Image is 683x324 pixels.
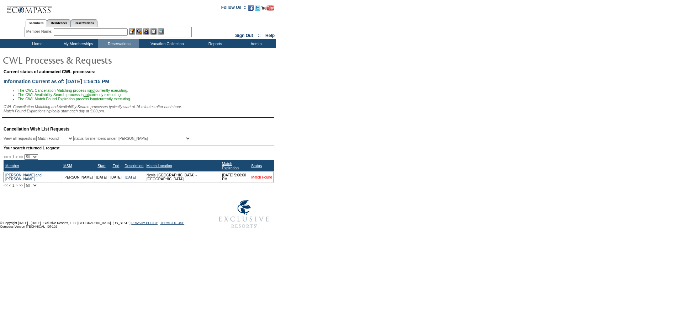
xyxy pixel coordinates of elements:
[9,183,11,187] span: <
[261,5,274,11] img: Subscribe to our YouTube Channel
[235,39,276,48] td: Admin
[146,164,172,168] a: Match Location
[160,221,185,225] a: TERMS OF USE
[4,145,274,150] div: Your search returned 1 request
[235,33,253,38] a: Sign Out
[4,155,8,159] span: <<
[125,175,136,179] a: [DATE]
[19,183,23,187] span: >>
[97,164,106,168] a: Start
[16,155,18,159] span: >
[9,155,11,159] span: <
[248,7,254,11] a: Become our fan on Facebook
[4,105,274,113] div: CWL Cancellation Matching and Availability Search processes typically start at 15 minutes after e...
[4,79,109,84] span: Information Current as of: [DATE] 1:56:15 PM
[26,19,47,27] a: Members
[16,183,18,187] span: >
[16,39,57,48] td: Home
[255,5,260,11] img: Follow us on Twitter
[18,88,128,92] span: The CWL Cancellation Matching process is currently executing.
[71,19,97,27] a: Reservations
[12,155,15,159] span: 1
[26,28,54,34] div: Member Name:
[94,172,108,183] td: [DATE]
[221,172,250,183] td: [DATE] 5:00:00 PM
[98,39,139,48] td: Reservations
[129,28,135,34] img: b_edit.gif
[261,7,274,11] a: Subscribe to our YouTube Channel
[136,28,142,34] img: View
[5,164,19,168] a: Member
[84,92,89,97] u: not
[63,164,72,168] a: MSM
[4,127,69,132] span: Cancellation Wish List Requests
[18,92,122,97] span: The CWL Availability Search process is currently executing.
[112,164,119,168] a: End
[4,183,8,187] span: <<
[131,221,158,225] a: PRIVACY POLICY
[18,97,131,101] span: The CWL Match Found Expiration process is currently executing.
[158,28,164,34] img: b_calculator.gif
[252,175,272,179] a: Match Found
[143,28,149,34] img: Impersonate
[248,5,254,11] img: Become our fan on Facebook
[93,97,98,101] u: not
[150,28,157,34] img: Reservations
[221,4,247,13] td: Follow Us ::
[4,69,95,74] span: Current status of automated CWL processes:
[12,183,15,187] span: 1
[222,161,239,170] a: Match Expiration
[57,39,98,48] td: My Memberships
[139,39,194,48] td: Vacation Collection
[251,164,262,168] a: Status
[212,196,276,232] img: Exclusive Resorts
[5,173,42,181] a: [PERSON_NAME] and [PERSON_NAME]
[19,155,23,159] span: >>
[145,172,220,183] td: Nevis, [GEOGRAPHIC_DATA] - [GEOGRAPHIC_DATA]
[265,33,275,38] a: Help
[255,7,260,11] a: Follow us on Twitter
[4,136,191,141] div: View all requests in status for members under
[125,164,143,168] a: Description
[258,33,261,38] span: ::
[194,39,235,48] td: Reports
[90,88,95,92] u: not
[62,172,94,183] td: [PERSON_NAME]
[47,19,71,27] a: Residences
[109,172,123,183] td: [DATE]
